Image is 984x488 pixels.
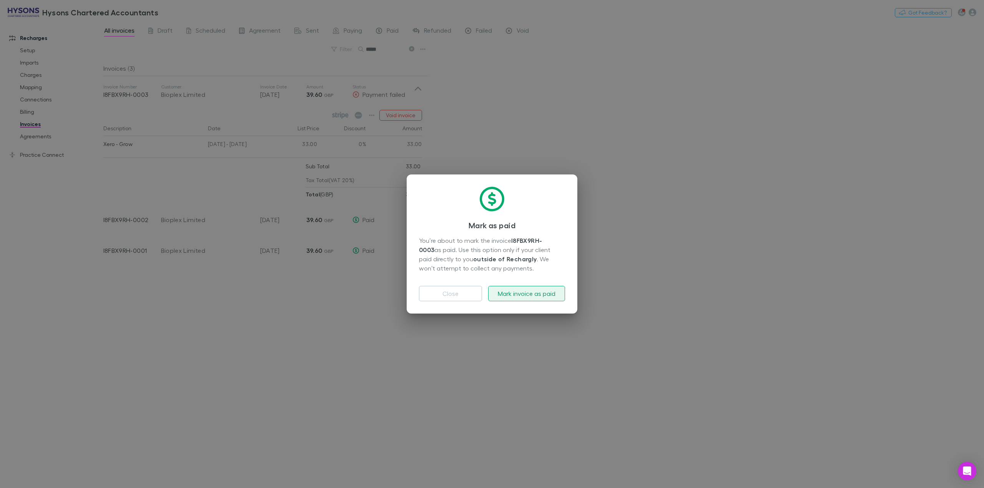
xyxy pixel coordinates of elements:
[419,236,565,274] div: You’re about to mark the invoice as paid. Use this option only if your client paid directly to yo...
[958,462,976,480] div: Open Intercom Messenger
[419,221,565,230] h3: Mark as paid
[473,255,537,263] strong: outside of Rechargly
[419,286,482,301] button: Close
[488,286,565,301] button: Mark invoice as paid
